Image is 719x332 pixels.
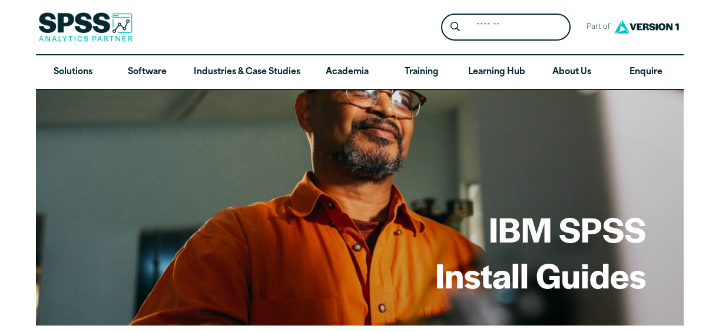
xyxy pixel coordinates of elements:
[435,206,646,297] h1: IBM SPSS Install Guides
[609,55,683,89] a: Enquire
[184,55,310,89] a: Industries & Case Studies
[38,12,132,42] img: SPSS Analytics Partner
[611,16,682,38] img: Version1 Logo
[459,55,535,89] a: Learning Hub
[444,16,466,38] button: Search magnifying glass icon
[310,55,384,89] a: Academia
[36,55,110,89] a: Solutions
[450,22,460,32] svg: Search magnifying glass icon
[580,19,611,36] span: Part of
[441,14,571,41] form: Site Header Search Form
[535,55,609,89] a: About Us
[36,55,684,89] nav: Desktop version of site main menu
[110,55,184,89] a: Software
[384,55,458,89] a: Training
